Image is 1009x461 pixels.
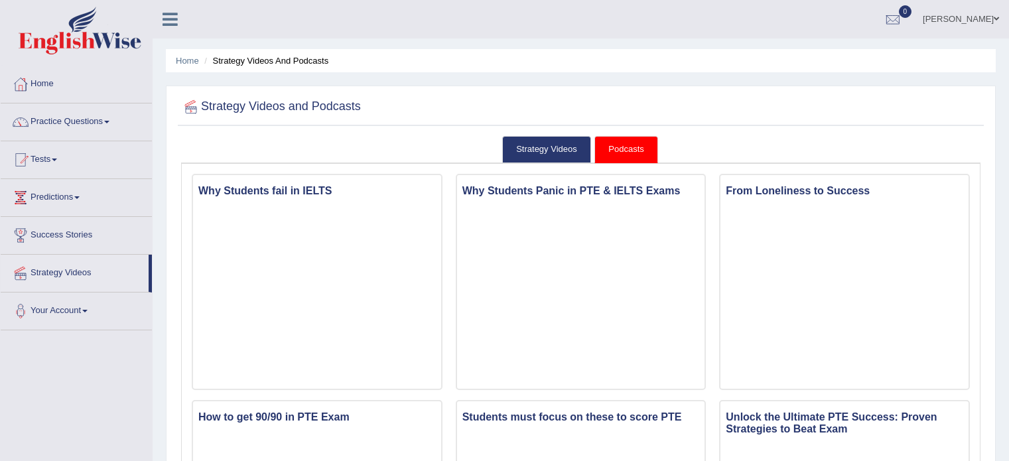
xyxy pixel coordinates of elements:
span: 0 [899,5,912,18]
h3: Unlock the Ultimate PTE Success: Proven Strategies to Beat Exam [720,408,969,438]
a: Success Stories [1,217,152,250]
h3: Students must focus on these to score PTE [457,408,705,427]
a: Your Account [1,293,152,326]
h3: Why Students Panic in PTE & IELTS Exams [457,182,705,200]
a: Home [176,56,199,66]
a: Tests [1,141,152,174]
a: Practice Questions [1,103,152,137]
a: Home [1,66,152,99]
a: Podcasts [594,136,657,163]
li: Strategy Videos and Podcasts [201,54,328,67]
a: Predictions [1,179,152,212]
a: Strategy Videos [502,136,591,163]
h3: How to get 90/90 in PTE Exam [193,408,441,427]
a: Strategy Videos [1,255,149,288]
h3: From Loneliness to Success [720,182,969,200]
h3: Why Students fail in IELTS [193,182,441,200]
h2: Strategy Videos and Podcasts [181,97,361,117]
